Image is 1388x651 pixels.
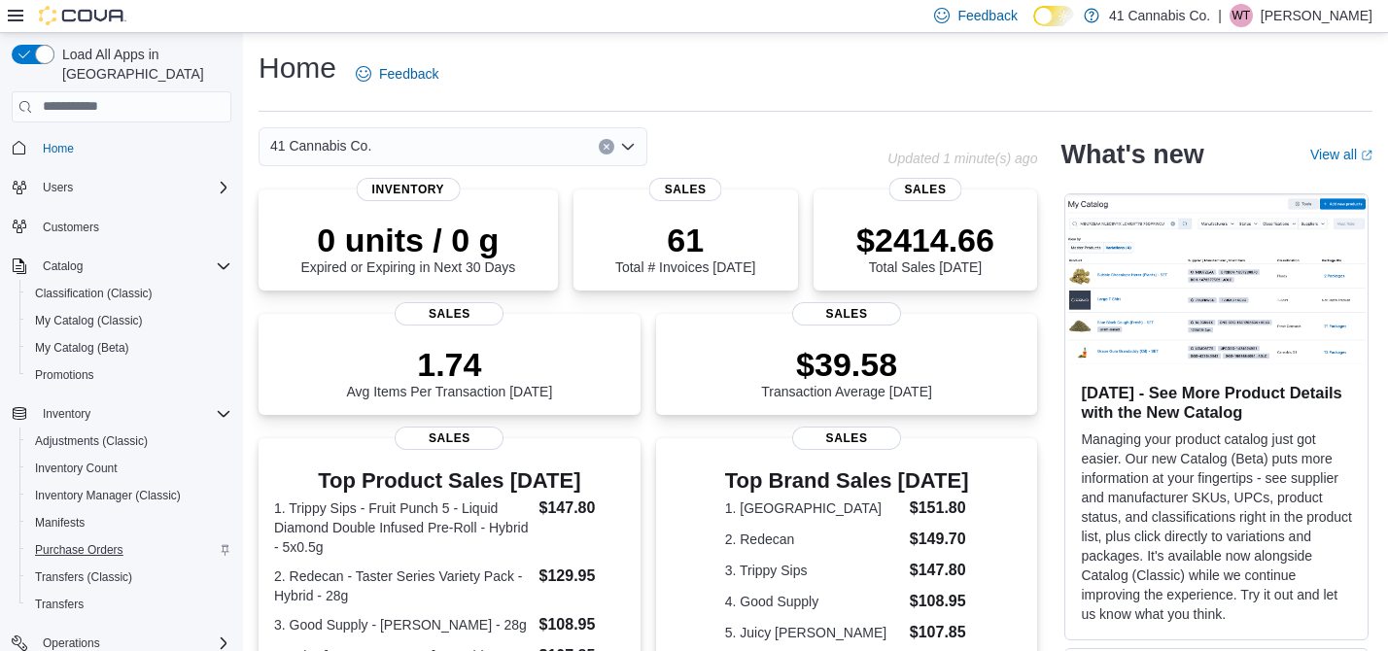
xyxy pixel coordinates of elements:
span: My Catalog (Beta) [27,336,231,360]
svg: External link [1361,150,1372,161]
button: My Catalog (Beta) [19,334,239,361]
button: Users [35,176,81,199]
h3: [DATE] - See More Product Details with the New Catalog [1081,383,1352,422]
a: Inventory Count [27,457,125,480]
span: Users [35,176,231,199]
span: Sales [649,178,722,201]
h3: Top Brand Sales [DATE] [725,469,969,493]
span: Inventory [43,406,90,422]
p: 1.74 [346,345,552,384]
p: [PERSON_NAME] [1261,4,1372,27]
div: Expired or Expiring in Next 30 Days [300,221,515,275]
span: Sales [395,302,503,325]
span: Inventory [357,178,461,201]
button: Purchase Orders [19,536,239,564]
button: Classification (Classic) [19,280,239,307]
span: Promotions [35,367,94,383]
div: Total # Invoices [DATE] [615,221,755,275]
span: Transfers [35,597,84,612]
span: My Catalog (Beta) [35,340,129,356]
a: My Catalog (Beta) [27,336,137,360]
button: Transfers [19,591,239,618]
span: Users [43,180,73,195]
dt: 2. Redecan - Taster Series Variety Pack - Hybrid - 28g [274,566,532,605]
span: Feedback [957,6,1017,25]
a: Manifests [27,511,92,534]
span: Customers [43,220,99,235]
span: Inventory Manager (Classic) [27,484,231,507]
button: Inventory [35,402,98,426]
span: Transfers (Classic) [35,569,132,585]
button: Inventory Count [19,455,239,482]
button: Inventory [4,400,239,428]
span: My Catalog (Classic) [27,309,231,332]
a: Purchase Orders [27,538,131,562]
span: Feedback [379,64,438,84]
div: Total Sales [DATE] [856,221,994,275]
span: Operations [43,635,100,651]
button: Users [4,174,239,201]
span: Inventory [35,402,231,426]
div: Avg Items Per Transaction [DATE] [346,345,552,399]
a: Customers [35,216,107,239]
h2: What's new [1060,139,1203,170]
p: Managing your product catalog just got easier. Our new Catalog (Beta) puts more information at yo... [1081,429,1352,624]
span: Adjustments (Classic) [27,429,231,453]
button: Inventory Manager (Classic) [19,482,239,509]
span: Manifests [27,511,231,534]
span: Purchase Orders [27,538,231,562]
dd: $147.80 [910,559,969,582]
a: Adjustments (Classic) [27,429,156,453]
button: Customers [4,213,239,241]
button: Promotions [19,361,239,389]
dt: 2. Redecan [725,530,902,549]
dt: 3. Trippy Sips [725,561,902,580]
span: WT [1232,4,1251,27]
span: Customers [35,215,231,239]
span: Inventory Manager (Classic) [35,488,181,503]
span: Sales [395,427,503,450]
span: Catalog [43,258,83,274]
span: Classification (Classic) [27,282,231,305]
button: Transfers (Classic) [19,564,239,591]
dt: 5. Juicy [PERSON_NAME] [725,623,902,642]
a: View allExternal link [1310,147,1372,162]
dt: 1. Trippy Sips - Fruit Punch 5 - Liquid Diamond Double Infused Pre-Roll - Hybrid - 5x0.5g [274,498,532,557]
span: Sales [792,302,901,325]
span: Load All Apps in [GEOGRAPHIC_DATA] [54,45,231,84]
span: Sales [889,178,962,201]
input: Dark Mode [1033,6,1074,26]
span: My Catalog (Classic) [35,313,143,328]
span: Home [43,141,74,156]
span: 41 Cannabis Co. [270,134,371,157]
a: Transfers (Classic) [27,565,140,589]
span: Dark Mode [1033,26,1034,27]
span: Promotions [27,363,231,387]
span: Purchase Orders [35,542,123,558]
span: Transfers (Classic) [27,565,231,589]
dd: $151.80 [910,497,969,520]
span: Inventory Count [35,461,118,476]
a: My Catalog (Classic) [27,309,151,332]
button: Catalog [35,255,90,278]
p: 0 units / 0 g [300,221,515,259]
span: Adjustments (Classic) [35,433,148,449]
div: Wendy Thompson [1230,4,1253,27]
dt: 1. [GEOGRAPHIC_DATA] [725,498,902,518]
dd: $147.80 [539,497,625,520]
dd: $149.70 [910,528,969,551]
a: Feedback [348,54,446,93]
h1: Home [259,49,336,87]
a: Inventory Manager (Classic) [27,484,189,507]
p: Updated 1 minute(s) ago [887,151,1037,166]
button: Manifests [19,509,239,536]
p: 61 [615,221,755,259]
span: Transfers [27,593,231,616]
dd: $108.95 [539,613,625,636]
dt: 4. Good Supply [725,592,902,611]
h3: Top Product Sales [DATE] [274,469,625,493]
button: Adjustments (Classic) [19,428,239,455]
dd: $107.85 [910,621,969,644]
a: Promotions [27,363,102,387]
div: Transaction Average [DATE] [761,345,932,399]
